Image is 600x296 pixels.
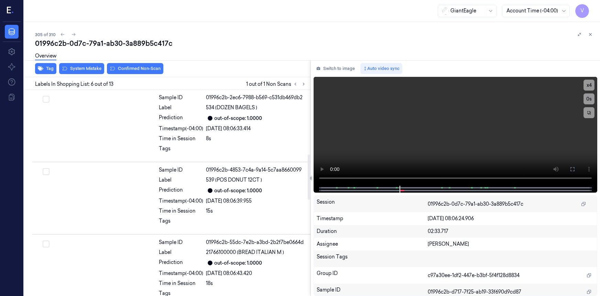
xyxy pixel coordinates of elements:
[428,272,520,279] span: c97a30ee-1df2-447e-b3bf-5f4f128d8834
[428,228,594,235] div: 02:33.717
[159,166,203,174] div: Sample ID
[43,96,50,103] button: Select row
[159,197,203,205] div: Timestamp (-04:00)
[159,207,203,215] div: Time in Session
[35,39,594,48] div: 01996c2b-0d7c-79a1-ab30-3a889b5c417c
[214,115,262,122] div: out-of-scope: 1.0000
[206,249,284,256] span: 21766100000 (BREAD ITALIAN M )
[428,288,521,296] span: 01996c2b-d717-7f25-ab19-33f690d9cd87
[159,270,203,277] div: Timestamp (-04:00)
[317,215,428,222] div: Timestamp
[159,217,203,228] div: Tags
[317,198,428,210] div: Session
[583,80,594,91] button: x4
[575,4,589,18] button: V
[214,259,262,267] div: out-of-scope: 1.0000
[159,176,203,184] div: Label
[159,186,203,195] div: Prediction
[159,239,203,246] div: Sample ID
[35,52,56,60] a: Overview
[206,166,306,174] div: 01996c2b-4853-7c4a-9a14-5c7aa8660099
[360,63,402,74] button: Auto video sync
[206,176,262,184] span: 539 (POS DONUT 12CT )
[428,201,523,208] span: 01996c2b-0d7c-79a1-ab30-3a889b5c417c
[159,125,203,132] div: Timestamp (-04:00)
[206,125,306,132] div: [DATE] 08:06:33.414
[159,249,203,256] div: Label
[159,145,203,156] div: Tags
[159,280,203,287] div: Time in Session
[206,239,306,246] div: 01996c2b-55dc-7e2b-a3bd-2b2f7be0664d
[35,32,56,38] span: 305 of 310
[583,93,594,104] button: 0s
[159,94,203,101] div: Sample ID
[35,63,56,74] button: Tag
[206,104,257,111] span: 534 (DOZEN BAGELS )
[246,80,308,88] span: 1 out of 1 Non Scans
[214,187,262,194] div: out-of-scope: 1.0000
[428,215,594,222] div: [DATE] 08:06:24.906
[317,228,428,235] div: Duration
[206,207,306,215] div: 15s
[206,135,306,142] div: 8s
[159,135,203,142] div: Time in Session
[43,241,50,247] button: Select row
[159,104,203,111] div: Label
[35,81,113,88] span: Labels In Shopping List: 6 out of 13
[59,63,104,74] button: System Mistake
[206,94,306,101] div: 01996c2b-2ec6-7988-b569-c531db469db2
[206,197,306,205] div: [DATE] 08:06:39.955
[159,114,203,122] div: Prediction
[428,241,594,248] div: [PERSON_NAME]
[314,63,358,74] button: Switch to image
[107,63,163,74] button: Confirmed Non-Scan
[317,270,428,281] div: Group ID
[159,259,203,267] div: Prediction
[317,241,428,248] div: Assignee
[317,253,428,264] div: Session Tags
[43,168,50,175] button: Select row
[206,280,306,287] div: 18s
[206,270,306,277] div: [DATE] 08:06:43.420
